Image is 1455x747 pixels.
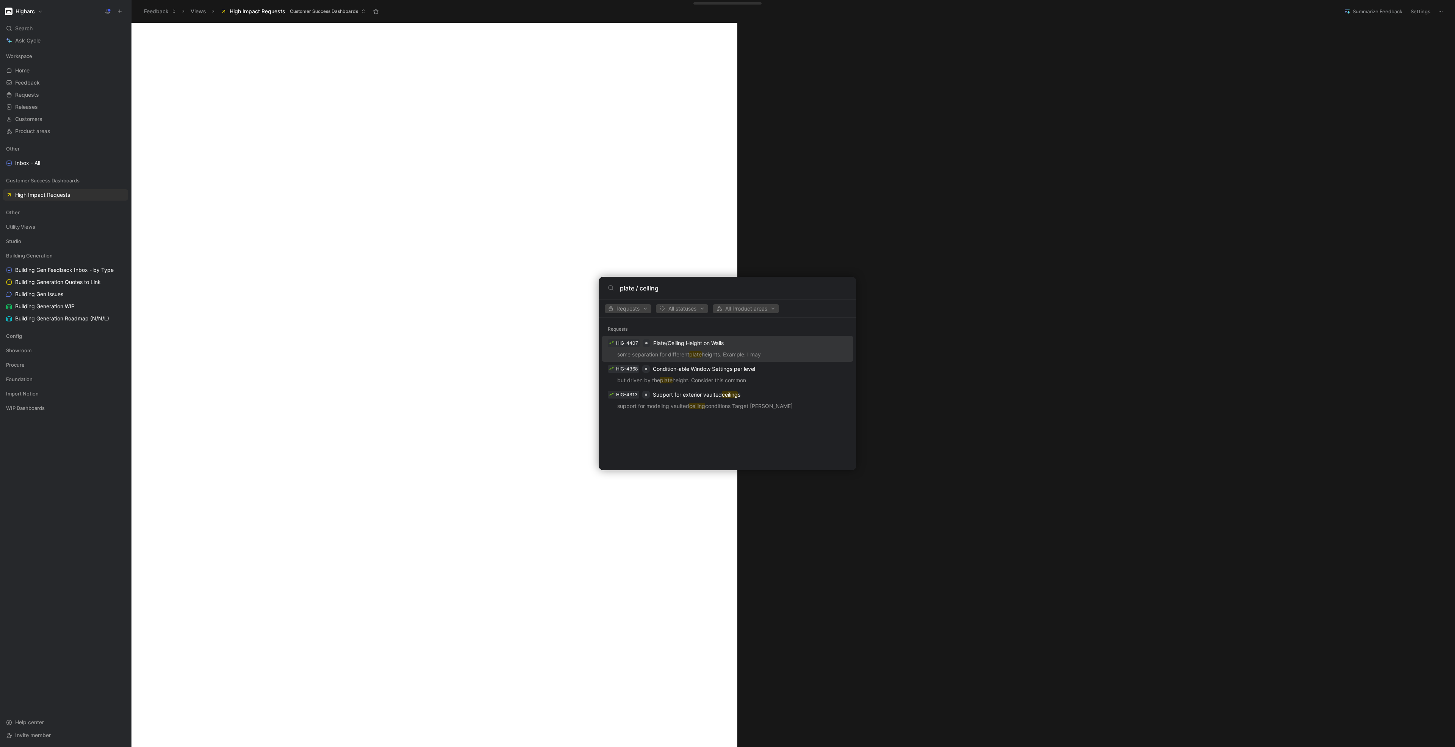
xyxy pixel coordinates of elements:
[608,304,648,313] span: Requests
[604,350,851,361] p: some separation for different heights. Example: I may
[605,304,651,313] button: Requests
[616,365,638,373] div: HIG-4368
[689,403,705,409] mark: ceiling
[616,391,638,399] div: HIG-4313
[616,339,638,347] div: HIG-4407
[653,340,724,346] span: Plate/Ceiling Height on Walls
[602,336,853,362] a: 🌱HIG-4407Plate/Ceiling Height on Wallssome separation for differentplateheights. Example: I may
[609,341,614,345] img: 🌱
[602,362,853,388] a: 🌱HIG-4368Condition-able Window Settings per levelbut driven by theplateheight. Consider this common
[713,304,779,313] button: All Product areas
[660,377,673,383] mark: plate
[609,367,614,371] img: 🌱
[609,392,614,397] img: 🌱
[722,391,738,398] mark: ceiling
[604,402,851,413] p: support for modeling vaulted conditions Target [PERSON_NAME]
[653,390,740,399] p: Support for exterior vaulted s
[716,304,776,313] span: All Product areas
[604,376,851,387] p: but driven by the height. Consider this common
[602,388,853,413] a: 🌱HIG-4313Support for exterior vaultedceilingssupport for modeling vaultedceilingconditions Target...
[689,351,702,358] mark: plate
[620,284,847,293] input: Type a command or search anything
[656,304,708,313] button: All statuses
[659,304,705,313] span: All statuses
[599,322,856,336] div: Requests
[653,366,755,372] span: Condition-able Window Settings per level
